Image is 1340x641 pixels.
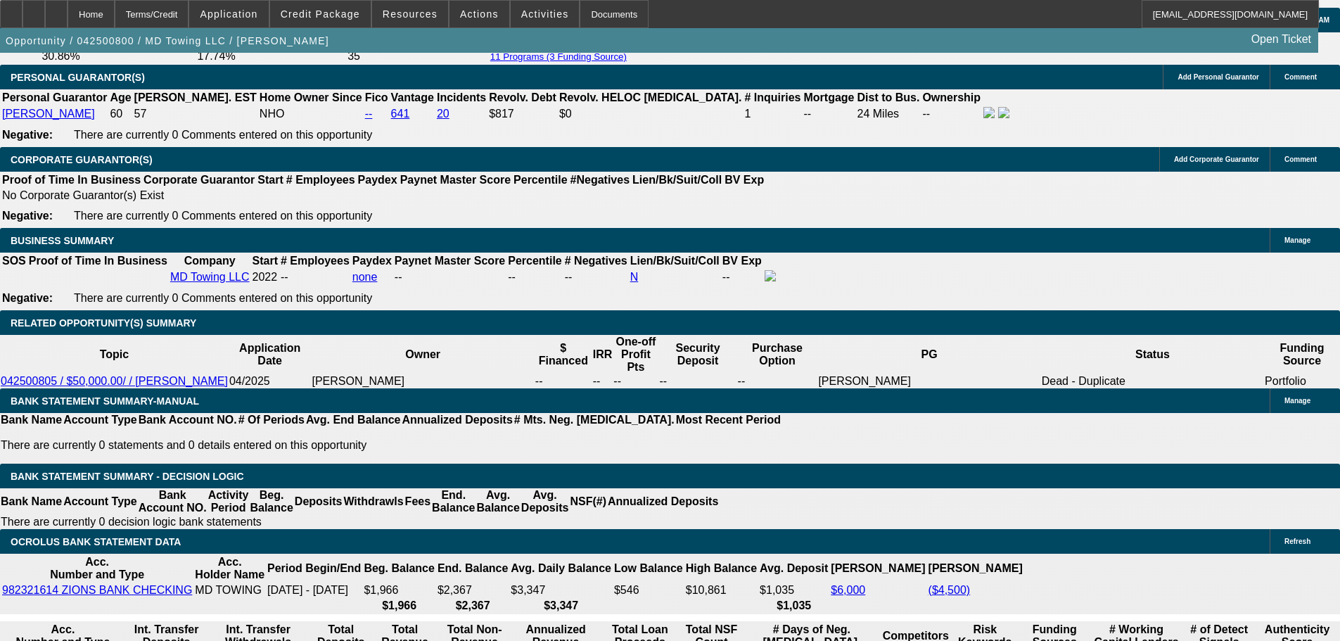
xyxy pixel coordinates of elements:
th: Bank Account NO. [138,488,208,515]
b: Mortgage [804,91,855,103]
button: 11 Programs (3 Funding Source) [486,51,631,63]
div: -- [508,271,561,284]
span: Application [200,8,257,20]
b: # Inquiries [744,91,800,103]
b: Paynet Master Score [400,174,511,186]
b: Revolv. Debt [489,91,556,103]
td: -- [722,269,762,285]
b: Negative: [2,210,53,222]
th: Account Type [63,488,138,515]
th: Period Begin/End [267,555,362,582]
th: Annualized Deposits [607,488,719,515]
b: Fico [365,91,388,103]
b: Percentile [508,255,561,267]
th: Annualized Deposits [401,413,513,427]
b: Ownership [922,91,981,103]
th: Proof of Time In Business [1,173,141,187]
td: $817 [488,106,557,122]
span: There are currently 0 Comments entered on this opportunity [74,292,372,304]
img: facebook-icon.png [765,270,776,281]
span: Manage [1284,236,1310,244]
th: # Of Periods [238,413,305,427]
td: -- [921,106,981,122]
td: $1,966 [363,583,435,597]
span: PERSONAL GUARANTOR(S) [11,72,145,83]
a: none [352,271,378,283]
a: [PERSON_NAME] [2,108,95,120]
th: $3,347 [510,599,612,613]
b: Lien/Bk/Suit/Coll [630,255,720,267]
span: Comment [1284,156,1317,163]
b: # Employees [286,174,355,186]
span: BANK STATEMENT SUMMARY-MANUAL [11,395,199,407]
th: Bank Account NO. [138,413,238,427]
th: Activity Period [208,488,250,515]
a: 982321614 ZIONS BANK CHECKING [2,584,192,596]
span: Opportunity / 042500800 / MD Towing LLC / [PERSON_NAME] [6,35,329,46]
b: Personal Guarantor [2,91,107,103]
th: IRR [592,335,613,374]
th: Avg. End Balance [305,413,402,427]
th: Owner [311,335,534,374]
th: Proof of Time In Business [28,254,168,268]
b: Start [257,174,283,186]
td: -- [803,106,855,122]
th: Purchase Option [737,335,818,374]
b: Paydex [352,255,392,267]
td: $2,367 [437,583,509,597]
td: 60 [109,106,132,122]
b: Dist to Bus. [857,91,920,103]
b: Vantage [391,91,434,103]
th: [PERSON_NAME] [830,555,926,582]
td: $10,861 [685,583,758,597]
td: $0 [559,106,743,122]
span: -- [281,271,288,283]
td: $546 [613,583,684,597]
th: Acc. Holder Name [194,555,265,582]
span: Add Personal Guarantor [1178,73,1259,81]
th: Avg. Daily Balance [510,555,612,582]
th: # Mts. Neg. [MEDICAL_DATA]. [513,413,675,427]
b: Incidents [437,91,486,103]
b: # Employees [281,255,350,267]
b: # Negatives [565,255,627,267]
th: $1,966 [363,599,435,613]
a: -- [365,108,373,120]
th: $1,035 [759,599,829,613]
span: There are currently 0 Comments entered on this opportunity [74,210,372,222]
th: Most Recent Period [675,413,781,427]
b: #Negatives [570,174,630,186]
th: NSF(#) [569,488,607,515]
th: End. Balance [437,555,509,582]
b: Negative: [2,292,53,304]
th: $2,367 [437,599,509,613]
a: Open Ticket [1246,27,1317,51]
button: Resources [372,1,448,27]
a: 20 [437,108,449,120]
a: ($4,500) [929,584,971,596]
td: No Corporate Guarantor(s) Exist [1,189,770,203]
td: [DATE] - [DATE] [267,583,362,597]
th: Fees [404,488,431,515]
b: Lien/Bk/Suit/Coll [632,174,722,186]
td: Dead - Duplicate [1041,374,1264,388]
td: 35 [347,49,484,63]
td: 04/2025 [229,374,312,388]
span: OCROLUS BANK STATEMENT DATA [11,536,181,547]
b: Age [110,91,131,103]
th: Deposits [294,488,343,515]
th: Security Deposit [658,335,736,374]
th: One-off Profit Pts [613,335,658,374]
span: There are currently 0 Comments entered on this opportunity [74,129,372,141]
th: Avg. Balance [476,488,520,515]
a: N [630,271,639,283]
span: Bank Statement Summary - Decision Logic [11,471,244,482]
th: High Balance [685,555,758,582]
p: There are currently 0 statements and 0 details entered on this opportunity [1,439,781,452]
button: Actions [449,1,509,27]
th: Acc. Number and Type [1,555,193,582]
th: Avg. Deposits [521,488,570,515]
button: Credit Package [270,1,371,27]
b: Start [253,255,278,267]
b: Negative: [2,129,53,141]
